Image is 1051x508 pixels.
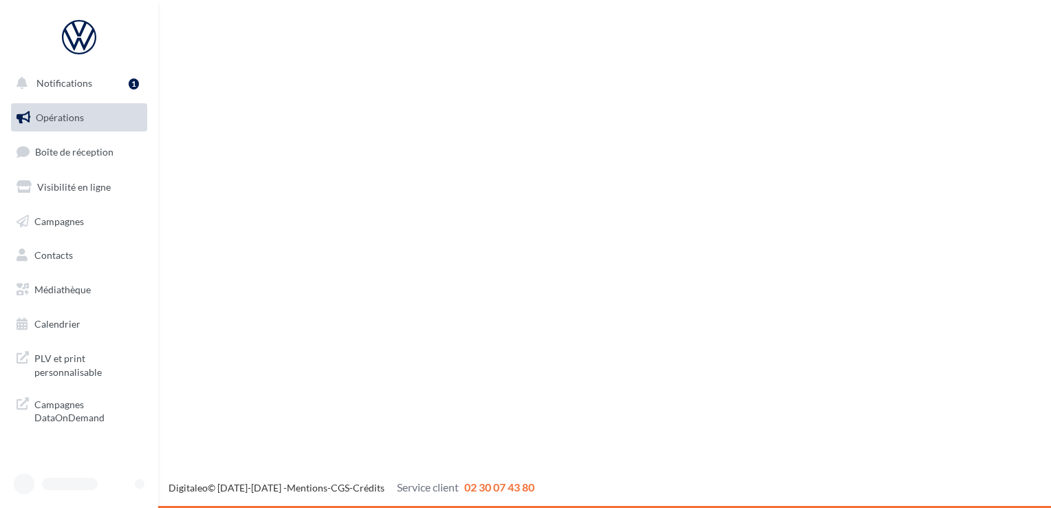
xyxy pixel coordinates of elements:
span: Campagnes [34,215,84,226]
span: Opérations [36,112,84,123]
a: Campagnes [8,207,150,236]
span: Notifications [36,77,92,89]
span: Contacts [34,249,73,261]
a: Calendrier [8,310,150,339]
span: Visibilité en ligne [37,181,111,193]
a: Digitaleo [169,482,208,494]
a: Crédits [353,482,384,494]
a: Campagnes DataOnDemand [8,390,150,430]
button: Notifications 1 [8,69,144,98]
a: Visibilité en ligne [8,173,150,202]
span: Médiathèque [34,284,91,295]
a: CGS [331,482,349,494]
div: 1 [129,78,139,89]
a: Médiathèque [8,275,150,304]
span: © [DATE]-[DATE] - - - [169,482,534,494]
a: Opérations [8,103,150,132]
span: 02 30 07 43 80 [464,480,534,494]
span: Boîte de réception [35,146,113,158]
span: Service client [397,480,459,494]
span: Campagnes DataOnDemand [34,395,142,425]
span: PLV et print personnalisable [34,349,142,379]
a: Boîte de réception [8,137,150,167]
a: PLV et print personnalisable [8,343,150,384]
a: Contacts [8,241,150,270]
span: Calendrier [34,318,80,330]
a: Mentions [287,482,327,494]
